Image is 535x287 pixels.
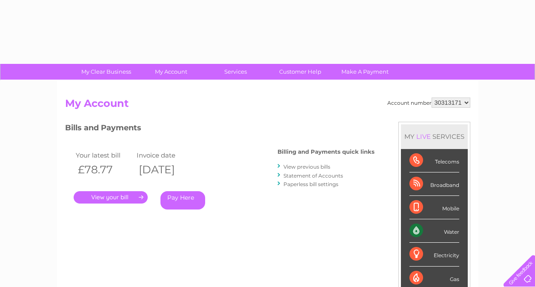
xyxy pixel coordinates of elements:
[136,64,206,80] a: My Account
[160,191,205,210] a: Pay Here
[134,161,196,178] th: [DATE]
[200,64,271,80] a: Services
[330,64,400,80] a: Make A Payment
[71,64,141,80] a: My Clear Business
[74,161,135,178] th: £78.77
[283,172,343,179] a: Statement of Accounts
[265,64,335,80] a: Customer Help
[283,164,330,170] a: View previous bills
[409,196,459,219] div: Mobile
[65,98,470,114] h2: My Account
[409,149,459,172] div: Telecoms
[74,191,148,204] a: .
[74,149,135,161] td: Your latest bill
[401,124,468,149] div: MY SERVICES
[134,149,196,161] td: Invoice date
[409,172,459,196] div: Broadband
[283,181,338,187] a: Paperless bill settings
[409,219,459,243] div: Water
[409,243,459,266] div: Electricity
[387,98,470,108] div: Account number
[415,132,432,141] div: LIVE
[65,122,375,137] h3: Bills and Payments
[278,149,375,155] h4: Billing and Payments quick links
